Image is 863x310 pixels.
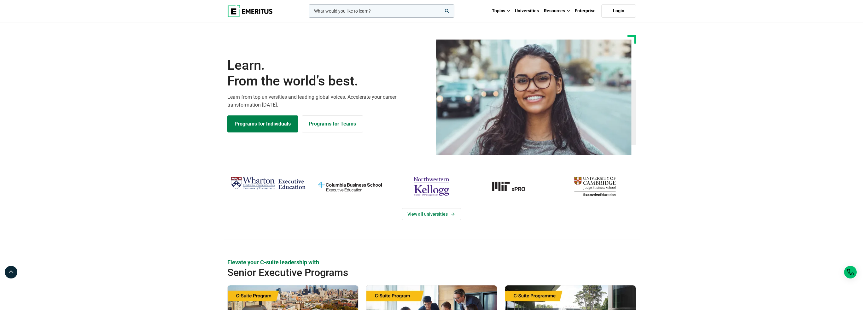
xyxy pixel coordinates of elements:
[309,4,454,18] input: woocommerce-product-search-field-0
[302,115,363,132] a: Explore for Business
[227,57,428,89] h1: Learn.
[394,174,469,199] img: northwestern-kellogg
[436,39,632,155] img: Learn from the world's best
[475,174,551,199] img: MIT xPRO
[475,174,551,199] a: MIT-xPRO
[230,174,306,193] img: Wharton Executive Education
[402,208,461,220] a: View Universities
[227,258,636,266] p: Elevate your C-suite leadership with
[227,115,298,132] a: Explore Programs
[227,73,428,89] span: From the world’s best.
[227,93,428,109] p: Learn from top universities and leading global voices. Accelerate your career transformation [DATE].
[557,174,633,199] img: cambridge-judge-business-school
[227,266,595,279] h2: Senior Executive Programs
[601,4,636,18] a: Login
[312,174,388,199] img: columbia-business-school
